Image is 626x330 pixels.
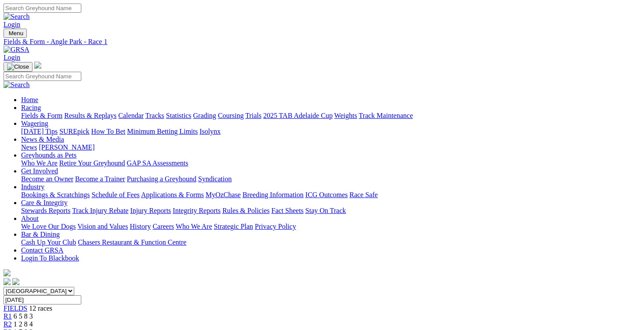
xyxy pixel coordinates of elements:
[21,215,39,222] a: About
[12,278,19,285] img: twitter.svg
[4,295,81,304] input: Select date
[263,112,333,119] a: 2025 TAB Adelaide Cup
[78,238,186,246] a: Chasers Restaurant & Function Centre
[4,269,11,276] img: logo-grsa-white.png
[242,191,304,198] a: Breeding Information
[21,223,622,231] div: About
[4,304,27,312] a: FIELDS
[173,207,221,214] a: Integrity Reports
[271,207,304,214] a: Fact Sheets
[4,54,20,61] a: Login
[127,175,196,183] a: Purchasing a Greyhound
[91,128,126,135] a: How To Bet
[59,159,125,167] a: Retire Your Greyhound
[4,4,81,13] input: Search
[64,112,116,119] a: Results & Replays
[14,312,33,320] span: 6 5 8 3
[305,191,347,198] a: ICG Outcomes
[166,112,192,119] a: Statistics
[359,112,413,119] a: Track Maintenance
[14,320,33,328] span: 1 2 8 4
[21,183,44,191] a: Industry
[21,159,622,167] div: Greyhounds as Pets
[21,238,622,246] div: Bar & Dining
[4,62,33,72] button: Toggle navigation
[39,143,94,151] a: [PERSON_NAME]
[59,128,89,135] a: SUREpick
[21,231,60,238] a: Bar & Dining
[4,312,12,320] a: R1
[9,30,23,37] span: Menu
[77,223,128,230] a: Vision and Values
[21,175,622,183] div: Get Involved
[21,199,68,206] a: Care & Integrity
[214,223,253,230] a: Strategic Plan
[72,207,128,214] a: Track Injury Rebate
[21,143,622,151] div: News & Media
[4,72,81,81] input: Search
[4,21,20,28] a: Login
[21,112,622,120] div: Racing
[130,207,171,214] a: Injury Reports
[4,38,622,46] a: Fields & Form - Angle Park - Race 1
[7,63,29,70] img: Close
[4,320,12,328] a: R2
[21,207,622,215] div: Care & Integrity
[29,304,52,312] span: 12 races
[21,128,622,136] div: Wagering
[21,96,38,103] a: Home
[127,159,188,167] a: GAP SA Assessments
[4,29,27,38] button: Toggle navigation
[21,175,73,183] a: Become an Owner
[176,223,212,230] a: Who We Are
[193,112,216,119] a: Grading
[118,112,144,119] a: Calendar
[349,191,377,198] a: Race Safe
[127,128,198,135] a: Minimum Betting Limits
[21,104,41,111] a: Racing
[145,112,164,119] a: Tracks
[21,254,79,262] a: Login To Blackbook
[21,238,76,246] a: Cash Up Your Club
[21,223,76,230] a: We Love Our Dogs
[4,13,30,21] img: Search
[199,128,221,135] a: Isolynx
[198,175,232,183] a: Syndication
[21,143,37,151] a: News
[4,81,30,89] img: Search
[218,112,244,119] a: Coursing
[130,223,151,230] a: History
[334,112,357,119] a: Weights
[245,112,261,119] a: Trials
[141,191,204,198] a: Applications & Forms
[21,207,70,214] a: Stewards Reports
[21,151,76,159] a: Greyhounds as Pets
[75,175,125,183] a: Become a Trainer
[21,191,622,199] div: Industry
[206,191,241,198] a: MyOzChase
[222,207,270,214] a: Rules & Policies
[21,120,48,127] a: Wagering
[305,207,346,214] a: Stay On Track
[21,167,58,175] a: Get Involved
[21,191,90,198] a: Bookings & Scratchings
[91,191,139,198] a: Schedule of Fees
[4,46,29,54] img: GRSA
[21,246,63,254] a: Contact GRSA
[34,62,41,69] img: logo-grsa-white.png
[4,278,11,285] img: facebook.svg
[21,159,58,167] a: Who We Are
[255,223,296,230] a: Privacy Policy
[152,223,174,230] a: Careers
[21,128,58,135] a: [DATE] Tips
[21,112,62,119] a: Fields & Form
[21,136,64,143] a: News & Media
